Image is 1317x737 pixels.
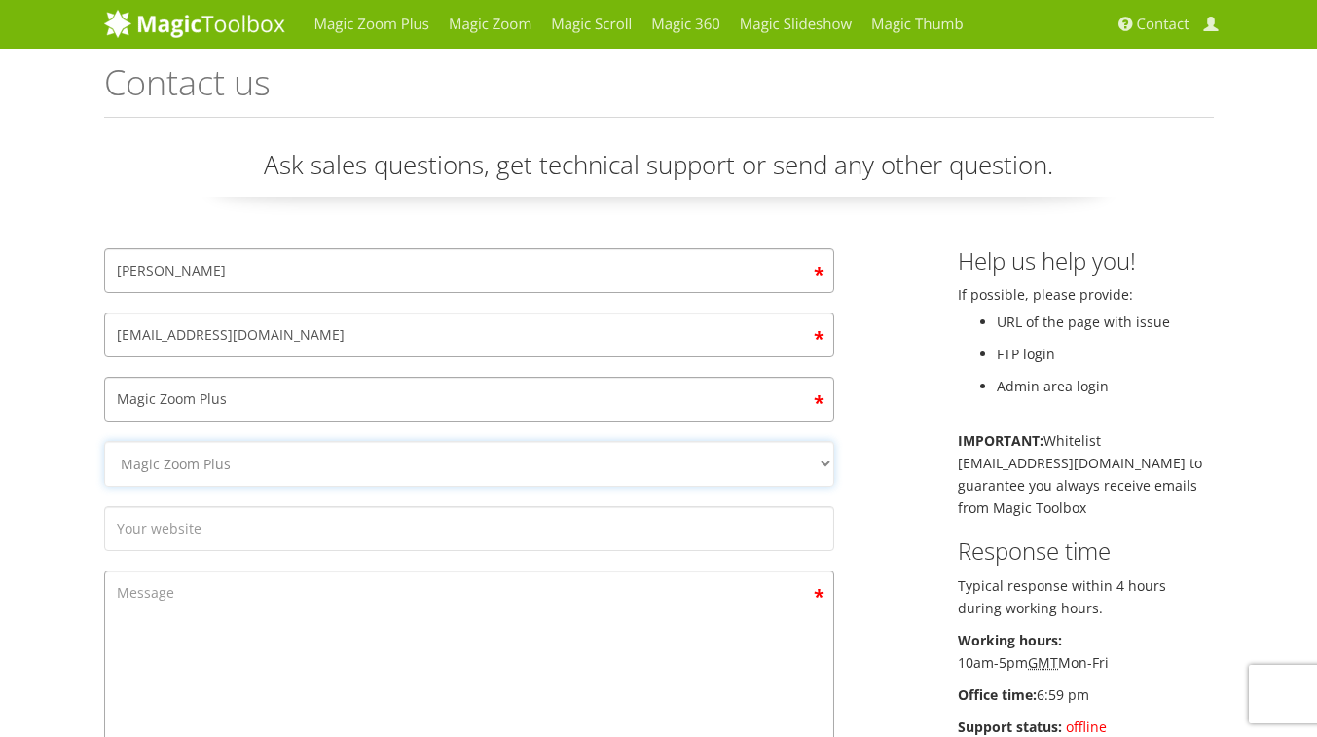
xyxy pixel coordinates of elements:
[958,685,1037,704] b: Office time:
[104,9,285,38] img: MagicToolbox.com - Image tools for your website
[958,574,1214,619] p: Typical response within 4 hours during working hours.
[1066,718,1107,736] span: offline
[958,538,1214,564] h3: Response time
[958,629,1214,674] p: 10am-5pm Mon-Fri
[104,248,834,293] input: Your name
[104,377,834,422] input: Subject
[997,343,1214,365] li: FTP login
[1028,653,1058,672] acronym: Greenwich Mean Time
[958,631,1062,649] b: Working hours:
[1137,15,1189,34] span: Contact
[958,429,1214,519] p: Whitelist [EMAIL_ADDRESS][DOMAIN_NAME] to guarantee you always receive emails from Magic Toolbox
[104,313,834,357] input: Email
[958,431,1043,450] b: IMPORTANT:
[958,248,1214,274] h3: Help us help you!
[997,375,1214,397] li: Admin area login
[958,683,1214,706] p: 6:59 pm
[104,506,834,551] input: Your website
[958,718,1062,736] b: Support status:
[104,147,1214,197] p: Ask sales questions, get technical support or send any other question.
[997,311,1214,333] li: URL of the page with issue
[104,63,1214,118] h1: Contact us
